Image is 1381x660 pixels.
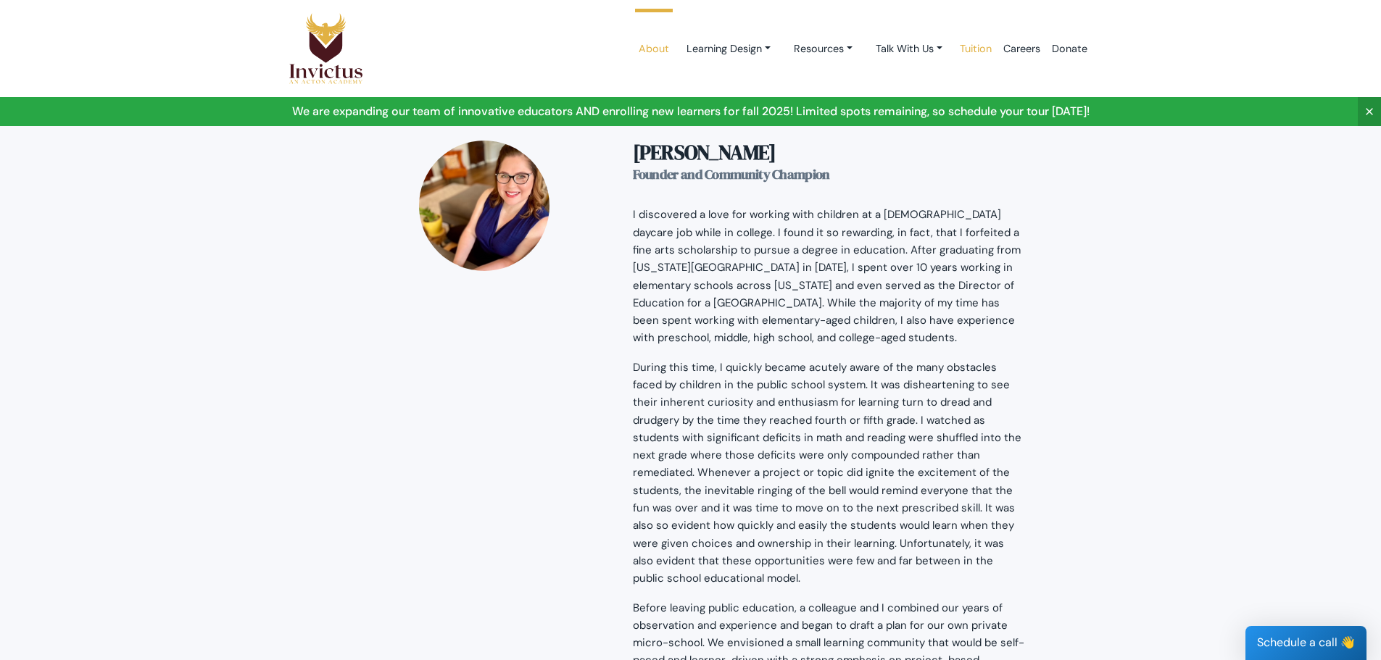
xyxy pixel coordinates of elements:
div: Schedule a call 👋 [1245,626,1367,660]
img: Logo [289,12,364,85]
a: Tuition [954,18,998,80]
a: Resources [782,35,864,62]
a: Learning Design [675,35,782,62]
a: Talk With Us [864,35,954,62]
div: Founder and Community Champion [633,167,1024,183]
p: During this time, I quickly became acutely aware of the many obstacles faced by children in the p... [633,359,1024,588]
p: I discovered a love for working with children at a [DEMOGRAPHIC_DATA] daycare job while in colleg... [633,206,1024,346]
a: About [633,18,675,80]
a: Careers [998,18,1046,80]
a: Donate [1046,18,1093,80]
h3: [PERSON_NAME] [633,141,1024,183]
img: sarah.jpg [419,141,550,271]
